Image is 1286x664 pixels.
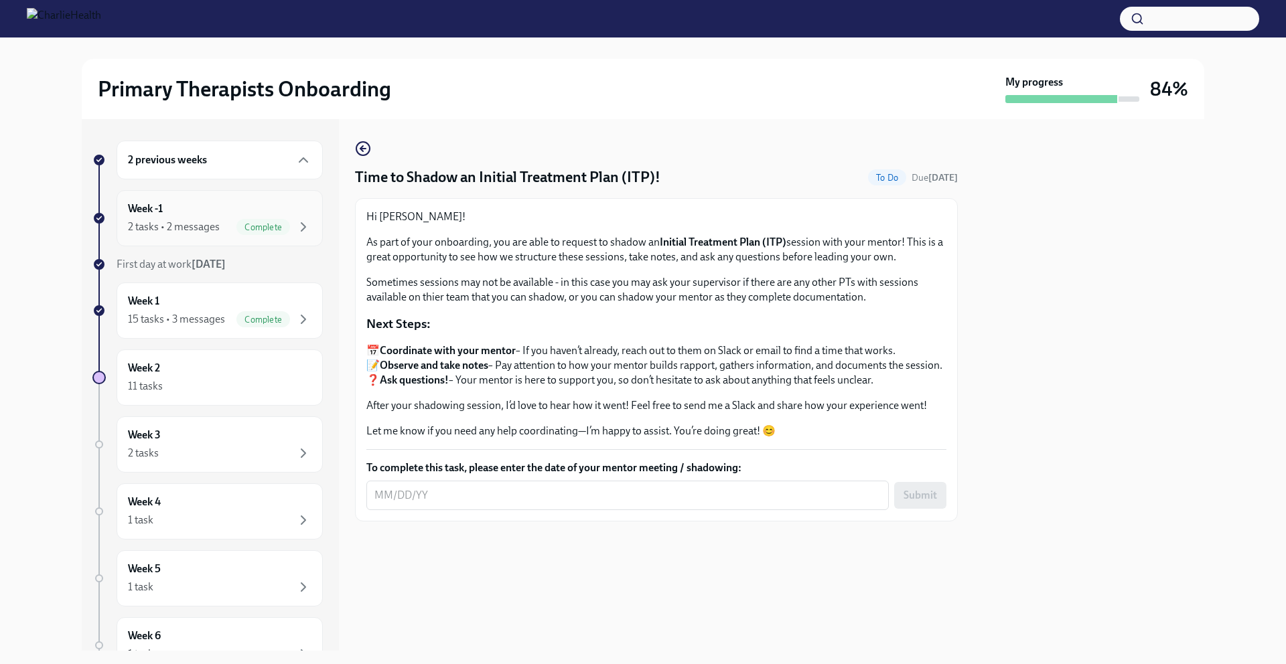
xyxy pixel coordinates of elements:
div: 11 tasks [128,379,163,394]
h3: 84% [1150,77,1188,101]
p: 📅 – If you haven’t already, reach out to them on Slack or email to find a time that works. 📝 – Pa... [366,343,946,388]
span: Due [912,172,958,183]
label: To complete this task, please enter the date of your mentor meeting / shadowing: [366,461,946,475]
h4: Time to Shadow an Initial Treatment Plan (ITP)! [355,167,660,187]
div: 2 tasks • 2 messages [128,220,220,234]
h6: 2 previous weeks [128,153,207,167]
div: 1 task [128,647,153,661]
p: Let me know if you need any help coordinating—I’m happy to assist. You’re doing great! 😊 [366,424,946,438]
h2: Primary Therapists Onboarding [98,76,391,102]
p: As part of your onboarding, you are able to request to shadow an session with your mentor! This i... [366,235,946,264]
div: 15 tasks • 3 messages [128,312,225,327]
strong: Coordinate with your mentor [380,344,516,357]
p: After your shadowing session, I’d love to hear how it went! Feel free to send me a Slack and shar... [366,398,946,413]
span: First day at work [117,258,226,270]
h6: Week 5 [128,562,161,576]
strong: Observe and take notes [380,359,488,371]
div: 1 task [128,513,153,527]
p: Next Steps: [366,315,946,333]
strong: Ask questions! [380,373,449,386]
a: Week 211 tasks [92,349,323,406]
div: 2 previous weeks [117,141,323,179]
strong: Initial Treatment Plan (ITP) [660,236,786,248]
h6: Week -1 [128,201,163,216]
strong: [DATE] [928,172,958,183]
a: First day at work[DATE] [92,257,323,272]
span: Complete [236,315,290,325]
h6: Week 4 [128,495,161,509]
h6: Week 1 [128,294,159,309]
h6: Week 6 [128,629,161,643]
h6: Week 3 [128,428,161,442]
img: CharlieHealth [27,8,101,29]
strong: [DATE] [192,258,226,270]
a: Week -12 tasks • 2 messagesComplete [92,190,323,246]
strong: My progress [1005,75,1063,90]
a: Week 115 tasks • 3 messagesComplete [92,282,323,339]
p: Sometimes sessions may not be available - in this case you may ask your supervisor if there are a... [366,275,946,305]
a: Week 51 task [92,550,323,606]
span: To Do [868,173,906,183]
a: Week 32 tasks [92,416,323,473]
h6: Week 2 [128,361,160,376]
span: August 16th, 2025 09:00 [912,171,958,184]
div: 2 tasks [128,446,159,461]
p: Hi [PERSON_NAME]! [366,210,946,224]
div: 1 task [128,580,153,594]
span: Complete [236,222,290,232]
a: Week 41 task [92,483,323,539]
